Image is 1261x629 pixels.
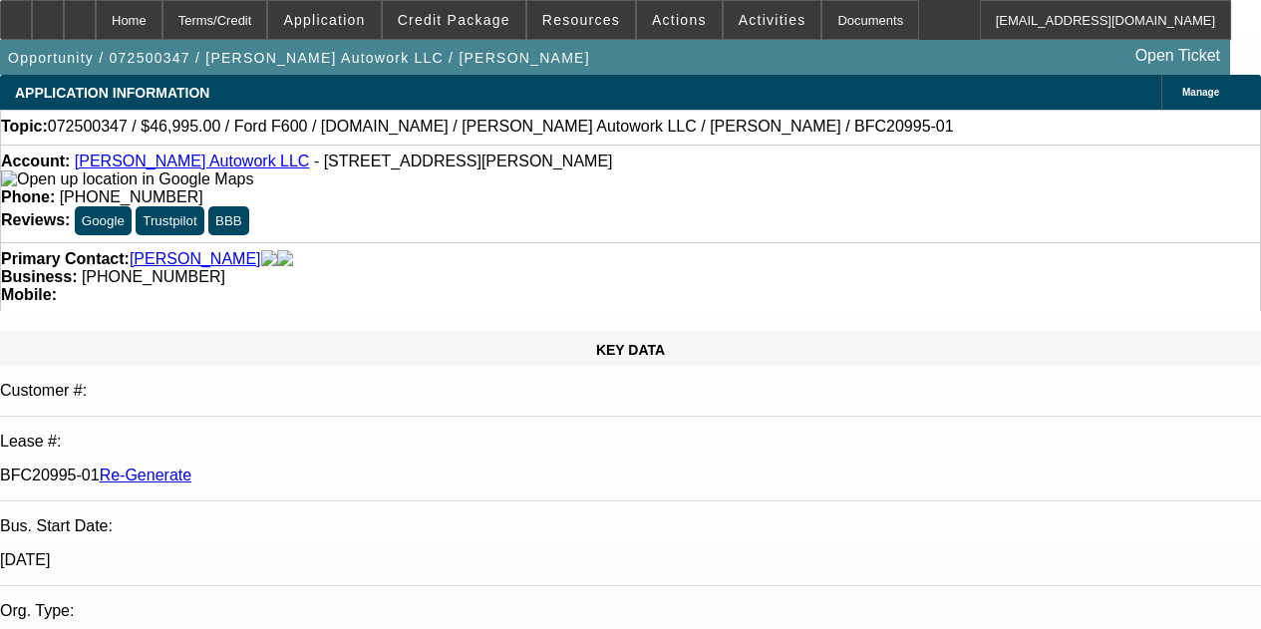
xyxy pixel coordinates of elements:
strong: Primary Contact: [1,250,130,268]
button: Application [268,1,380,39]
span: KEY DATA [596,342,665,358]
span: Resources [542,12,620,28]
strong: Account: [1,153,70,169]
span: Application [283,12,365,28]
img: linkedin-icon.png [277,250,293,268]
button: BBB [208,206,249,235]
a: Re-Generate [100,467,192,483]
span: - [STREET_ADDRESS][PERSON_NAME] [314,153,613,169]
a: [PERSON_NAME] Autowork LLC [75,153,310,169]
strong: Business: [1,268,77,285]
a: Open Ticket [1127,39,1228,73]
button: Activities [724,1,821,39]
button: Credit Package [383,1,525,39]
strong: Phone: [1,188,55,205]
button: Actions [637,1,722,39]
span: Credit Package [398,12,510,28]
img: facebook-icon.png [261,250,277,268]
strong: Reviews: [1,211,70,228]
span: Activities [739,12,806,28]
span: Manage [1182,87,1219,98]
button: Google [75,206,132,235]
span: Actions [652,12,707,28]
a: [PERSON_NAME] [130,250,261,268]
span: Opportunity / 072500347 / [PERSON_NAME] Autowork LLC / [PERSON_NAME] [8,50,590,66]
span: 072500347 / $46,995.00 / Ford F600 / [DOMAIN_NAME] / [PERSON_NAME] Autowork LLC / [PERSON_NAME] /... [48,118,954,136]
span: [PHONE_NUMBER] [60,188,203,205]
img: Open up location in Google Maps [1,170,253,188]
span: [PHONE_NUMBER] [82,268,225,285]
button: Trustpilot [136,206,203,235]
button: Resources [527,1,635,39]
strong: Mobile: [1,286,57,303]
a: View Google Maps [1,170,253,187]
strong: Topic: [1,118,48,136]
span: APPLICATION INFORMATION [15,85,209,101]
